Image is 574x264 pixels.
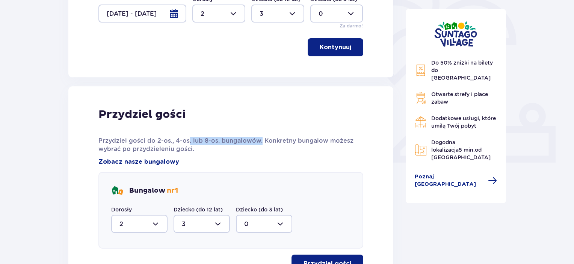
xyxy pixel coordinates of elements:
[98,158,179,166] a: Zobacz nasze bungalowy
[431,60,493,81] span: Do 50% zniżki na bilety do [GEOGRAPHIC_DATA]
[98,107,186,122] p: Przydziel gości
[415,92,427,104] img: Grill Icon
[459,147,475,153] span: 5 min.
[431,91,488,105] span: Otwarte strefy i place zabaw
[111,206,132,213] label: Dorosły
[415,116,427,128] img: Restaurant Icon
[434,21,477,47] img: Suntago Village
[320,43,351,51] p: Kontynuuj
[431,115,496,129] span: Dodatkowe usługi, które umilą Twój pobyt
[415,173,497,188] a: Poznaj [GEOGRAPHIC_DATA]
[98,137,363,153] p: Przydziel gości do 2-os., 4-os. lub 8-os. bungalowów. Konkretny bungalow możesz wybrać po przydzi...
[308,38,363,56] button: Kontynuuj
[236,206,283,213] label: Dziecko (do 3 lat)
[129,186,178,195] p: Bungalow
[415,144,427,156] img: Map Icon
[167,186,178,195] span: nr 1
[174,206,223,213] label: Dziecko (do 12 lat)
[415,173,484,188] span: Poznaj [GEOGRAPHIC_DATA]
[340,23,363,29] p: Za darmo!
[415,64,427,77] img: Discount Icon
[111,185,123,197] img: bungalows Icon
[431,139,491,160] span: Dogodna lokalizacja od [GEOGRAPHIC_DATA]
